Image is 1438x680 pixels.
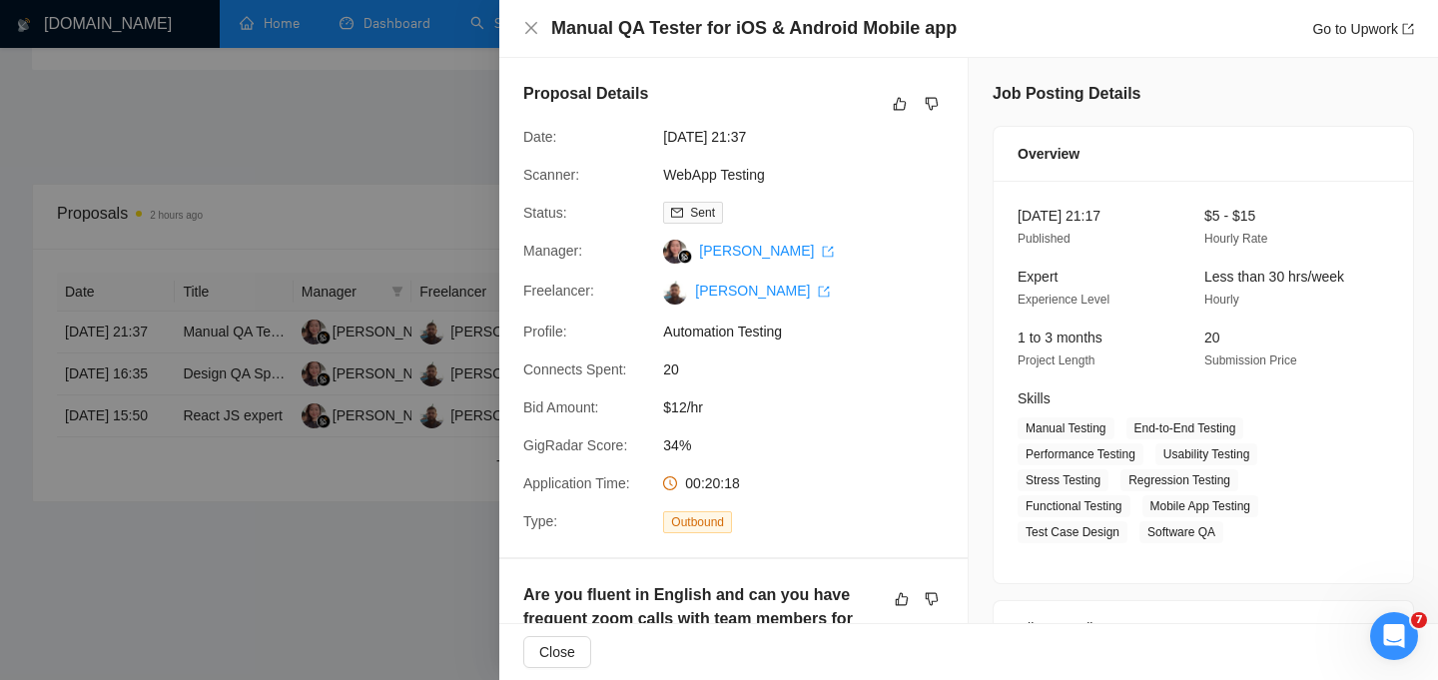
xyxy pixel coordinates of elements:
[1018,469,1108,491] span: Stress Testing
[1204,232,1267,246] span: Hourly Rate
[1018,269,1058,285] span: Expert
[523,243,582,259] span: Manager:
[818,286,830,298] span: export
[699,243,834,259] a: [PERSON_NAME] export
[539,641,575,663] span: Close
[1018,293,1109,307] span: Experience Level
[695,283,830,299] a: [PERSON_NAME] export
[1204,353,1297,367] span: Submission Price
[1018,443,1143,465] span: Performance Testing
[1018,601,1389,655] div: Client Details
[663,167,764,183] a: WebApp Testing
[523,82,648,106] h5: Proposal Details
[1018,143,1079,165] span: Overview
[1411,612,1427,628] span: 7
[1018,417,1114,439] span: Manual Testing
[1142,495,1259,517] span: Mobile App Testing
[523,399,599,415] span: Bid Amount:
[1018,390,1051,406] span: Skills
[920,587,944,611] button: dislike
[523,20,539,36] span: close
[523,167,579,183] span: Scanner:
[822,246,834,258] span: export
[663,321,963,342] span: Automation Testing
[895,591,909,607] span: like
[663,511,732,533] span: Outbound
[671,207,683,219] span: mail
[523,583,881,655] h5: Are you fluent in English and can you have frequent zoom calls with team members for testing deve...
[888,92,912,116] button: like
[523,324,567,340] span: Profile:
[1155,443,1257,465] span: Usability Testing
[523,283,594,299] span: Freelancer:
[523,361,627,377] span: Connects Spent:
[523,20,539,37] button: Close
[920,92,944,116] button: dislike
[663,358,963,380] span: 20
[523,129,556,145] span: Date:
[1018,495,1130,517] span: Functional Testing
[1312,21,1414,37] a: Go to Upworkexport
[1018,521,1127,543] span: Test Case Design
[893,96,907,112] span: like
[678,250,692,264] img: gigradar-bm.png
[890,587,914,611] button: like
[925,591,939,607] span: dislike
[1204,330,1220,345] span: 20
[925,96,939,112] span: dislike
[523,475,630,491] span: Application Time:
[523,437,627,453] span: GigRadar Score:
[663,396,963,418] span: $12/hr
[523,513,557,529] span: Type:
[1139,521,1223,543] span: Software QA
[523,205,567,221] span: Status:
[663,281,687,305] img: c12icOjwBFDFxNP3_CuSv1ziQluiyXhjkAIJ-Lz8i5_gyiZdc5LyWKNh3HC4ipTpqk
[1370,612,1418,660] iframe: Intercom live chat
[1204,293,1239,307] span: Hourly
[1018,208,1100,224] span: [DATE] 21:17
[1018,232,1071,246] span: Published
[1018,353,1094,367] span: Project Length
[1204,269,1344,285] span: Less than 30 hrs/week
[1126,417,1244,439] span: End-to-End Testing
[685,475,740,491] span: 00:20:18
[1204,208,1255,224] span: $5 - $15
[690,206,715,220] span: Sent
[1018,330,1102,345] span: 1 to 3 months
[1120,469,1238,491] span: Regression Testing
[523,636,591,668] button: Close
[663,476,677,490] span: clock-circle
[663,126,963,148] span: [DATE] 21:37
[993,82,1140,106] h5: Job Posting Details
[663,434,963,456] span: 34%
[1402,23,1414,35] span: export
[551,16,957,41] h4: Manual QA Tester for iOS & Android Mobile app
